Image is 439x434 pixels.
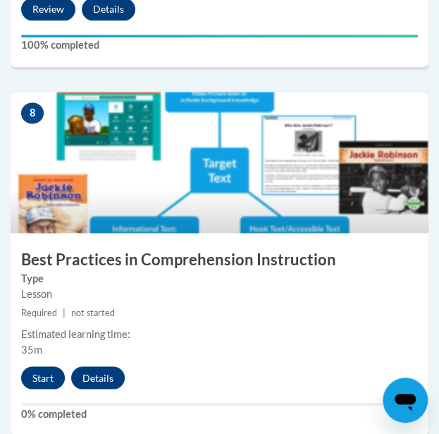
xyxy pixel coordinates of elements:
[21,326,418,342] div: Estimated learning time:
[383,378,428,423] iframe: Button to launch messaging window
[21,102,44,123] span: 8
[21,406,418,421] label: 0% completed
[21,270,418,286] label: Type
[21,286,418,301] div: Lesson
[21,366,65,389] button: Start
[11,248,428,270] h3: Best Practices in Comprehension Instruction
[21,37,418,53] label: 100% completed
[21,35,418,37] div: Your progress
[11,92,428,233] img: Course Image
[71,366,125,389] button: Details
[71,307,114,318] span: not started
[21,343,42,355] span: 35m
[63,307,66,318] span: |
[21,307,57,318] span: Required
